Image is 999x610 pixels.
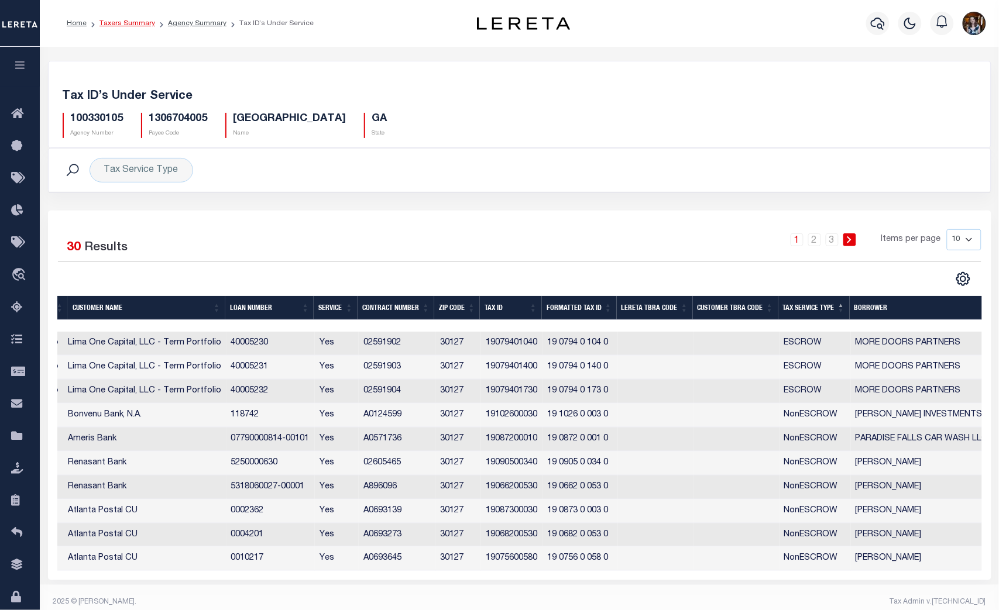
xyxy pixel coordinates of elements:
th: Service: activate to sort column ascending [314,296,358,320]
td: PARADISE FALLS CAR WASH LLC [851,428,995,452]
div: Tax Service Type [90,158,193,182]
td: 30127 [435,547,481,571]
td: 19 0794 0 173 0 [543,380,618,404]
h5: Tax ID’s Under Service [63,89,977,104]
td: NonESCROW [780,475,851,499]
td: 30127 [435,332,481,356]
td: 5318060027-00001 [226,475,315,499]
td: 07790000814-00101 [226,428,315,452]
td: 30127 [435,452,481,475]
td: 30127 [435,523,481,547]
td: [PERSON_NAME] [851,499,995,523]
td: 19075600580 [481,547,543,571]
td: 19087200010 [481,428,543,452]
td: 0010217 [226,547,315,571]
td: 19090500340 [481,452,543,475]
a: Home [67,20,87,27]
td: Yes [315,475,359,499]
td: 19 0872 0 001 0 [543,428,618,452]
td: 19 0794 0 104 0 [543,332,618,356]
td: NonESCROW [780,428,851,452]
td: Yes [315,404,359,428]
td: Ameris Bank [63,428,226,452]
td: 19087300030 [481,499,543,523]
a: 1 [791,233,804,246]
td: 40005230 [226,332,315,356]
p: Name [234,129,346,138]
th: Contract Number: activate to sort column ascending [358,296,434,320]
td: Lima One Capital, LLC - Term Portfolio [63,380,226,404]
td: 0004201 [226,523,315,547]
td: [PERSON_NAME] INVESTMENTS [851,404,995,428]
td: MORE DOORS PARTNERS [851,380,995,404]
td: 19 0682 0 053 0 [543,523,618,547]
td: 30127 [435,404,481,428]
td: 19079401730 [481,380,543,404]
td: NonESCROW [780,523,851,547]
td: A0124599 [359,404,435,428]
td: 19 0905 0 034 0 [543,452,618,475]
td: 30127 [435,380,481,404]
a: 2 [808,233,821,246]
td: 118742 [226,404,315,428]
td: 40005232 [226,380,315,404]
td: NonESCROW [780,499,851,523]
td: Yes [315,356,359,380]
td: 19 1026 0 003 0 [543,404,618,428]
td: MORE DOORS PARTNERS [851,332,995,356]
td: 0002362 [226,499,315,523]
td: 40005231 [226,356,315,380]
th: LERETA TBRA Code: activate to sort column ascending [617,296,693,320]
th: Zip Code: activate to sort column ascending [434,296,480,320]
td: Yes [315,332,359,356]
div: 2025 © [PERSON_NAME]. [44,597,520,607]
td: NonESCROW [780,547,851,571]
a: 3 [826,233,839,246]
td: Atlanta Postal CU [63,523,226,547]
td: 30127 [435,499,481,523]
td: Yes [315,499,359,523]
td: 30127 [435,475,481,499]
th: Formatted Tax ID: activate to sort column ascending [542,296,617,320]
td: 19102600030 [481,404,543,428]
td: 30127 [435,356,481,380]
td: Yes [315,452,359,475]
td: 5250000630 [226,452,315,475]
td: 30127 [435,428,481,452]
td: [PERSON_NAME] [851,452,995,475]
p: Payee Code [149,129,208,138]
td: 19 0873 0 003 0 [543,499,618,523]
li: Tax ID’s Under Service [226,18,314,29]
td: NonESCROW [780,452,851,475]
th: Tax Service Type: activate to sort column descending [778,296,850,320]
td: Yes [315,547,359,571]
th: Customer TBRA Code: activate to sort column ascending [693,296,778,320]
td: Renasant Bank [63,452,226,475]
h5: 100330105 [71,113,123,126]
td: [PERSON_NAME] [851,547,995,571]
a: Agency Summary [168,20,226,27]
a: Taxers Summary [99,20,155,27]
td: ESCROW [780,380,851,404]
span: 30 [67,242,81,254]
th: Tax ID: activate to sort column ascending [480,296,542,320]
th: Borrower: activate to sort column ascending [850,296,993,320]
td: Renasant Bank [63,475,226,499]
td: A0693273 [359,523,435,547]
td: 19 0794 0 140 0 [543,356,618,380]
img: logo-dark.svg [477,17,571,30]
td: MORE DOORS PARTNERS [851,356,995,380]
td: Bonvenu Bank, N.A. [63,404,226,428]
h5: 1306704005 [149,113,208,126]
td: A0693645 [359,547,435,571]
td: Atlanta Postal CU [63,547,226,571]
td: A896096 [359,475,435,499]
td: 19079401400 [481,356,543,380]
td: Yes [315,380,359,404]
td: 19068200530 [481,523,543,547]
th: Customer Name: activate to sort column ascending [68,296,225,320]
td: 02591904 [359,380,435,404]
td: Yes [315,523,359,547]
td: ESCROW [780,356,851,380]
td: 02591902 [359,332,435,356]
